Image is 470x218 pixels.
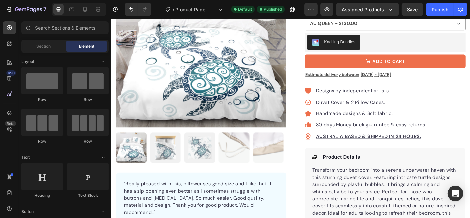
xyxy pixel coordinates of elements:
span: Default [238,6,252,12]
div: Row [21,97,63,103]
p: 7 [43,5,46,13]
div: Heading [21,193,63,198]
span: Toggle open [98,152,109,163]
div: Row [67,138,109,144]
span: Assigned Products [342,6,384,13]
span: Text [21,154,30,160]
div: Text Block [67,193,109,198]
div: Undo/Redo [125,3,151,16]
button: ADD TO CART [214,40,392,55]
button: 7 [3,3,49,16]
div: Publish [432,6,448,13]
span: Section [37,43,51,49]
div: ADD TO CART [289,44,325,51]
button: Assigned Products [336,3,399,16]
span: Published [264,6,282,12]
span: Product Page - [DATE] 11:09:44 [176,6,215,13]
span: Estimate delivery between [215,59,274,65]
span: Element [79,43,94,49]
div: 450 [6,70,16,76]
p: Product Details [234,150,275,157]
p: Duvet Cover & 2 Pillow Cases. [226,89,348,97]
button: Publish [426,3,454,16]
span: Button [21,209,34,215]
p: Handmade designs & Soft fabric. [226,101,348,109]
div: Beta [5,121,16,126]
p: Designs by independent artists. [226,76,348,84]
div: Row [21,138,63,144]
button: Carousel Next Arrow [180,22,188,30]
iframe: Design area [111,19,470,218]
div: Kaching Bundles [235,22,270,29]
input: Search Sections & Elements [21,21,109,34]
span: Toggle open [98,56,109,67]
div: Open Intercom Messenger [448,186,463,201]
span: / [173,6,174,13]
p: 30 days Money back guarantee & easy returns. [226,114,348,122]
div: Row [67,97,109,103]
img: KachingBundles.png [222,22,230,30]
span: Layout [21,59,34,65]
u: AUSTRALIA BASED & SHIPPED IN 24 HOURS. [226,127,343,134]
span: Toggle open [98,206,109,217]
span: Save [407,7,418,12]
button: Save [402,3,423,16]
button: Kaching Bundles [216,19,275,34]
span: [DATE] - [DATE] [275,59,309,65]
